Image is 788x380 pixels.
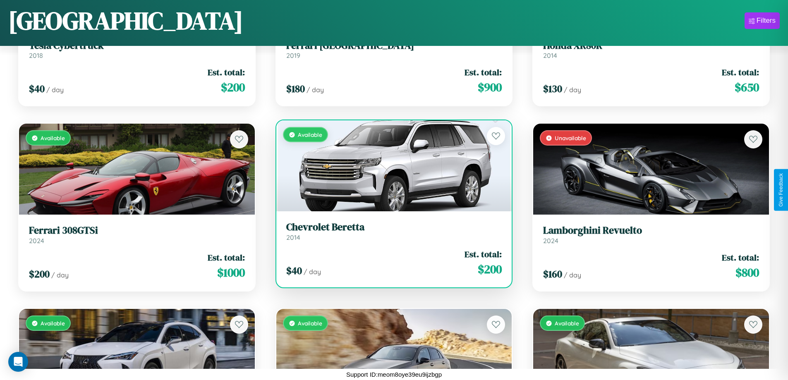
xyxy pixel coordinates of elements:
[208,66,245,78] span: Est. total:
[465,248,502,260] span: Est. total:
[8,352,28,372] div: Open Intercom Messenger
[29,237,44,245] span: 2024
[221,79,245,96] span: $ 200
[543,267,562,281] span: $ 160
[46,86,64,94] span: / day
[286,82,305,96] span: $ 180
[564,271,581,279] span: / day
[564,86,581,94] span: / day
[543,40,759,60] a: Honda XR80R2014
[543,237,558,245] span: 2024
[286,264,302,277] span: $ 40
[543,82,562,96] span: $ 130
[543,225,759,237] h3: Lamborghini Revuelto
[735,79,759,96] span: $ 650
[478,261,502,277] span: $ 200
[745,12,780,29] button: Filters
[778,173,784,207] div: Give Feedback
[29,51,43,60] span: 2018
[29,267,50,281] span: $ 200
[543,51,557,60] span: 2014
[29,40,245,60] a: Tesla Cybertruck2018
[555,320,579,327] span: Available
[555,134,586,141] span: Unavailable
[298,320,322,327] span: Available
[286,221,502,241] a: Chevrolet Beretta2014
[543,225,759,245] a: Lamborghini Revuelto2024
[465,66,502,78] span: Est. total:
[286,40,502,60] a: Ferrari [GEOGRAPHIC_DATA]2019
[722,66,759,78] span: Est. total:
[286,51,300,60] span: 2019
[51,271,69,279] span: / day
[286,233,300,241] span: 2014
[217,264,245,281] span: $ 1000
[286,221,502,233] h3: Chevrolet Beretta
[735,264,759,281] span: $ 800
[29,225,245,237] h3: Ferrari 308GTSi
[478,79,502,96] span: $ 900
[29,82,45,96] span: $ 40
[29,225,245,245] a: Ferrari 308GTSi2024
[8,4,243,38] h1: [GEOGRAPHIC_DATA]
[757,17,776,25] div: Filters
[41,134,65,141] span: Available
[208,251,245,263] span: Est. total:
[722,251,759,263] span: Est. total:
[286,40,502,52] h3: Ferrari [GEOGRAPHIC_DATA]
[298,131,322,138] span: Available
[307,86,324,94] span: / day
[41,320,65,327] span: Available
[346,369,442,380] p: Support ID: meom8oye39eu9ijzbgp
[304,268,321,276] span: / day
